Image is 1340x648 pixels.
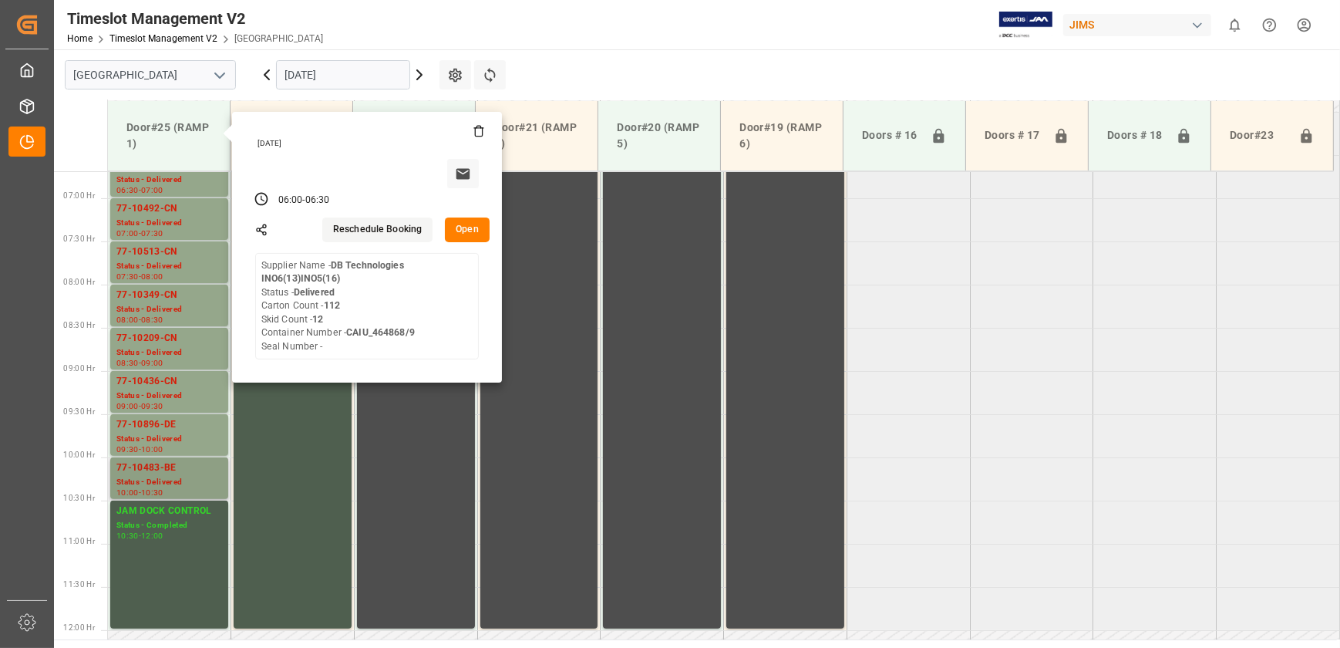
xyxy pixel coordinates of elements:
span: 09:00 Hr [63,364,95,373]
div: - [139,403,141,410]
div: Doors # 17 [978,121,1047,150]
a: Home [67,33,93,44]
a: Timeslot Management V2 [109,33,217,44]
span: 11:30 Hr [63,580,95,589]
span: 10:30 Hr [63,494,95,502]
span: 09:30 Hr [63,407,95,416]
img: Exertis%20JAM%20-%20Email%20Logo.jpg_1722504956.jpg [999,12,1052,39]
div: [DATE] [252,138,485,149]
div: Status - Delivered [116,217,222,230]
div: JAM DOCK CONTROL [116,504,222,519]
span: 12:00 Hr [63,623,95,632]
b: 112 [324,300,340,311]
div: - [139,316,141,323]
div: Status - Delivered [116,303,222,316]
div: Door#23 [1224,121,1292,150]
div: 06:00 [278,194,303,208]
div: 06:30 [305,194,330,208]
button: Help Center [1252,8,1287,42]
div: 07:00 [141,187,163,194]
div: 09:00 [141,359,163,366]
button: Reschedule Booking [322,218,433,242]
div: 10:30 [116,532,139,539]
div: JIMS [1063,14,1211,36]
span: 08:30 Hr [63,321,95,329]
span: 07:30 Hr [63,235,95,243]
div: Status - Delivered [116,476,222,489]
div: 77-10436-CN [116,374,222,390]
div: 08:30 [141,316,163,323]
button: JIMS [1063,10,1217,39]
div: - [139,489,141,496]
div: - [139,446,141,453]
div: - [139,187,141,194]
div: - [302,194,305,208]
div: Doors # 16 [856,121,924,150]
span: 11:00 Hr [63,537,95,545]
div: - [139,359,141,366]
div: Door#21 (RAMP 4) [488,113,585,158]
div: 09:00 [116,403,139,410]
div: Status - Delivered [116,174,222,187]
div: 10:00 [116,489,139,496]
div: Door#20 (RAMP 5) [611,113,708,158]
button: open menu [207,63,231,87]
div: 06:30 [116,187,139,194]
div: Status - Delivered [116,390,222,403]
div: Status - Delivered [116,346,222,359]
div: 77-10513-CN [116,245,222,260]
div: 09:30 [116,446,139,453]
span: 08:00 Hr [63,278,95,286]
div: - [139,273,141,280]
b: 12 [312,314,323,325]
div: - [139,532,141,539]
div: 08:00 [141,273,163,280]
div: 12:00 [141,532,163,539]
div: Door#19 (RAMP 6) [733,113,830,158]
div: 77-10896-DE [116,417,222,433]
div: 10:00 [141,446,163,453]
div: 77-10349-CN [116,288,222,303]
input: Type to search/select [65,60,236,89]
div: Timeslot Management V2 [67,7,323,30]
div: 77-10492-CN [116,201,222,217]
div: 77-10483-BE [116,461,222,476]
div: Door#25 (RAMP 1) [120,113,217,158]
b: Delivered [294,287,335,298]
div: - [139,230,141,237]
input: DD.MM.YYYY [276,60,410,89]
div: 77-10209-CN [116,331,222,346]
b: DB Technologies INO6(13)INO5(16) [261,260,404,285]
div: 07:00 [116,230,139,237]
div: 07:30 [141,230,163,237]
div: 07:30 [116,273,139,280]
div: Doors # 18 [1101,121,1170,150]
b: CAIU_464868/9 [346,327,415,338]
span: 10:00 Hr [63,451,95,459]
div: Supplier Name - Status - Carton Count - Skid Count - Container Number - Seal Number - [261,259,473,354]
div: 08:00 [116,316,139,323]
div: Status - Completed [116,519,222,532]
button: Open [445,218,490,242]
span: 07:00 Hr [63,191,95,200]
div: 08:30 [116,359,139,366]
div: Status - Delivered [116,433,222,446]
div: 09:30 [141,403,163,410]
div: Status - Delivered [116,260,222,273]
div: 10:30 [141,489,163,496]
button: show 0 new notifications [1217,8,1252,42]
